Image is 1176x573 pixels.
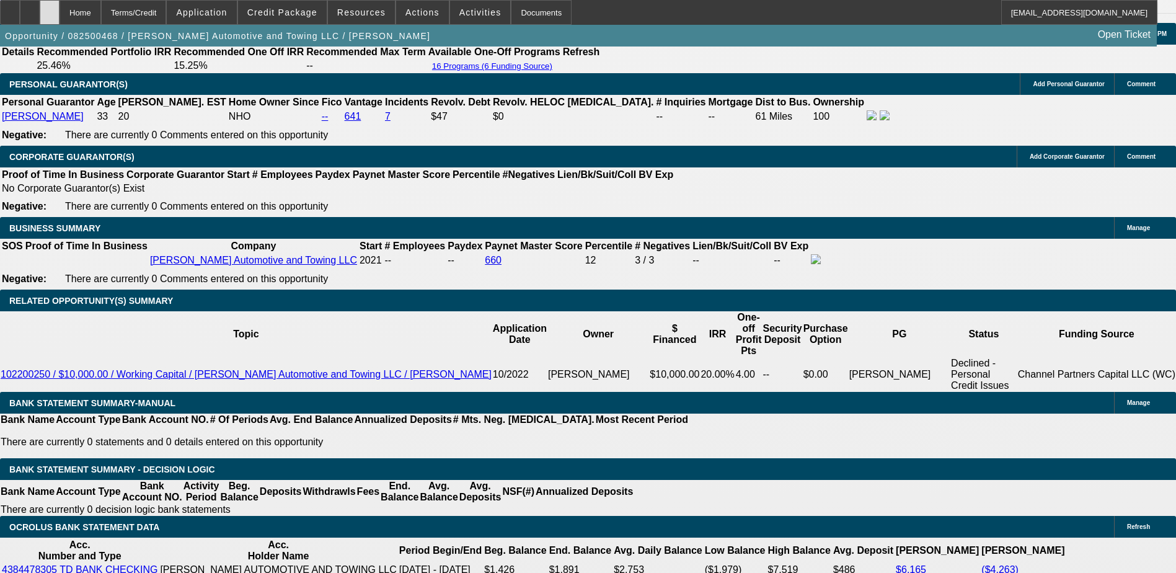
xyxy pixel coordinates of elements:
[167,1,236,24] button: Application
[322,97,342,107] b: Fico
[547,357,649,392] td: [PERSON_NAME]
[9,464,215,474] span: Bank Statement Summary - Decision Logic
[557,169,636,180] b: Lien/Bk/Suit/Coll
[122,414,210,426] th: Bank Account NO.
[812,110,865,123] td: 100
[183,480,220,504] th: Activity Period
[1127,224,1150,231] span: Manage
[448,241,482,251] b: Paydex
[345,111,361,122] a: 641
[65,273,328,284] span: There are currently 0 Comments entered on this opportunity
[708,110,754,123] td: --
[384,241,445,251] b: # Employees
[459,7,502,17] span: Activities
[1,182,679,195] td: No Corporate Guarantor(s) Exist
[549,539,612,562] th: End. Balance
[1033,81,1105,87] span: Add Personal Guarantor
[55,414,122,426] th: Account Type
[459,480,502,504] th: Avg. Deposits
[9,152,135,162] span: CORPORATE GUARANTOR(S)
[704,539,766,562] th: Low Balance
[259,480,303,504] th: Deposits
[55,480,122,504] th: Account Type
[492,311,547,357] th: Application Date
[811,254,821,264] img: facebook-icon.png
[895,539,979,562] th: [PERSON_NAME]
[613,539,703,562] th: Avg. Daily Balance
[453,169,500,180] b: Percentile
[306,46,427,58] th: Recommended Max Term
[328,1,395,24] button: Resources
[735,311,763,357] th: One-off Profit Pts
[227,169,249,180] b: Start
[756,97,811,107] b: Dist to Bus.
[176,7,227,17] span: Application
[1127,399,1150,406] span: Manage
[126,169,224,180] b: Corporate Guarantor
[36,60,172,72] td: 25.46%
[356,480,380,504] th: Fees
[1,539,158,562] th: Acc. Number and Type
[639,169,673,180] b: BV Exp
[547,311,649,357] th: Owner
[419,480,458,504] th: Avg. Balance
[219,480,259,504] th: Beg. Balance
[9,296,173,306] span: RELATED OPPORTUNITY(S) SUMMARY
[867,110,877,120] img: facebook-icon.png
[562,46,601,58] th: Refresh
[492,357,547,392] td: 10/2022
[503,169,555,180] b: #Negatives
[849,357,950,392] td: [PERSON_NAME]
[655,110,706,123] td: --
[2,273,46,284] b: Negative:
[122,480,183,504] th: Bank Account NO.
[447,254,483,267] td: --
[803,311,849,357] th: Purchase Option
[502,480,535,504] th: NSF(#)
[25,240,148,252] th: Proof of Time In Business
[322,111,329,122] a: --
[2,97,94,107] b: Personal Guarantor
[118,97,226,107] b: [PERSON_NAME]. EST
[353,414,452,426] th: Annualized Deposits
[950,357,1017,392] td: Declined - Personal Credit Issues
[229,97,319,107] b: Home Owner Since
[431,97,490,107] b: Revolv. Debt
[735,357,763,392] td: 4.00
[595,414,689,426] th: Most Recent Period
[950,311,1017,357] th: Status
[492,110,655,123] td: $0
[484,539,547,562] th: Beg. Balance
[380,480,419,504] th: End. Balance
[96,110,116,123] td: 33
[5,31,430,41] span: Opportunity / 082500468 / [PERSON_NAME] Automotive and Towing LLC / [PERSON_NAME]
[399,539,482,562] th: Period Begin/End
[405,7,440,17] span: Actions
[302,480,356,504] th: Withdrawls
[252,169,313,180] b: # Employees
[849,311,950,357] th: PG
[2,130,46,140] b: Negative:
[535,480,634,504] th: Annualized Deposits
[585,255,632,266] div: 12
[762,357,802,392] td: --
[9,223,100,233] span: BUSINESS SUMMARY
[767,539,831,562] th: High Balance
[210,414,269,426] th: # Of Periods
[803,357,849,392] td: $0.00
[649,357,700,392] td: $10,000.00
[692,254,772,267] td: --
[1127,81,1156,87] span: Comment
[385,111,391,122] a: 7
[585,241,632,251] b: Percentile
[173,46,304,58] th: Recommended One Off IRR
[337,7,386,17] span: Resources
[238,1,327,24] button: Credit Package
[384,255,391,265] span: --
[65,130,328,140] span: There are currently 0 Comments entered on this opportunity
[709,97,753,107] b: Mortgage
[1093,24,1156,45] a: Open Ticket
[774,241,808,251] b: BV Exp
[1030,153,1105,160] span: Add Corporate Guarantor
[396,1,449,24] button: Actions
